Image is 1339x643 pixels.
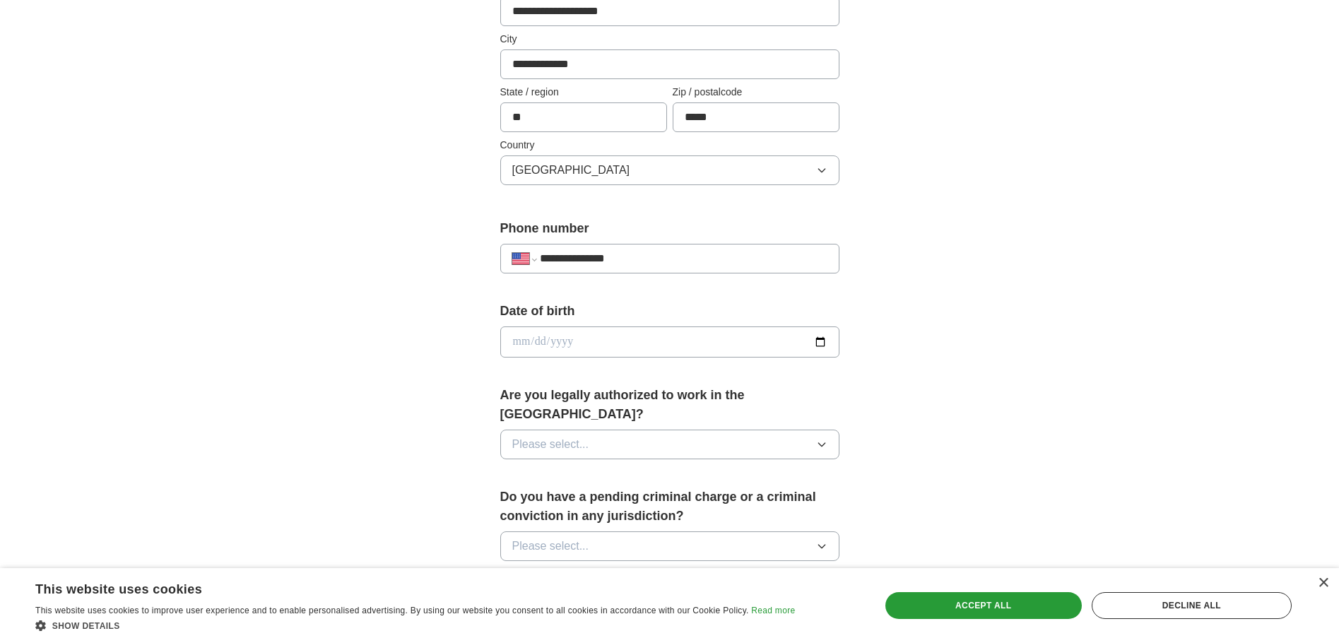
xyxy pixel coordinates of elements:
label: City [500,32,839,47]
label: Zip / postalcode [673,85,839,100]
span: Please select... [512,538,589,555]
div: This website uses cookies [35,577,760,598]
div: Accept all [885,592,1082,619]
span: Please select... [512,436,589,453]
label: Are you legally authorized to work in the [GEOGRAPHIC_DATA]? [500,386,839,424]
span: This website uses cookies to improve user experience and to enable personalised advertising. By u... [35,606,749,615]
button: Please select... [500,430,839,459]
button: [GEOGRAPHIC_DATA] [500,155,839,185]
button: Please select... [500,531,839,561]
div: Close [1318,578,1328,589]
span: [GEOGRAPHIC_DATA] [512,162,630,179]
label: State / region [500,85,667,100]
span: Show details [52,621,120,631]
a: Read more, opens a new window [751,606,795,615]
label: Country [500,138,839,153]
label: Do you have a pending criminal charge or a criminal conviction in any jurisdiction? [500,488,839,526]
div: Show details [35,618,795,632]
label: Phone number [500,219,839,238]
div: Decline all [1092,592,1292,619]
label: Date of birth [500,302,839,321]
